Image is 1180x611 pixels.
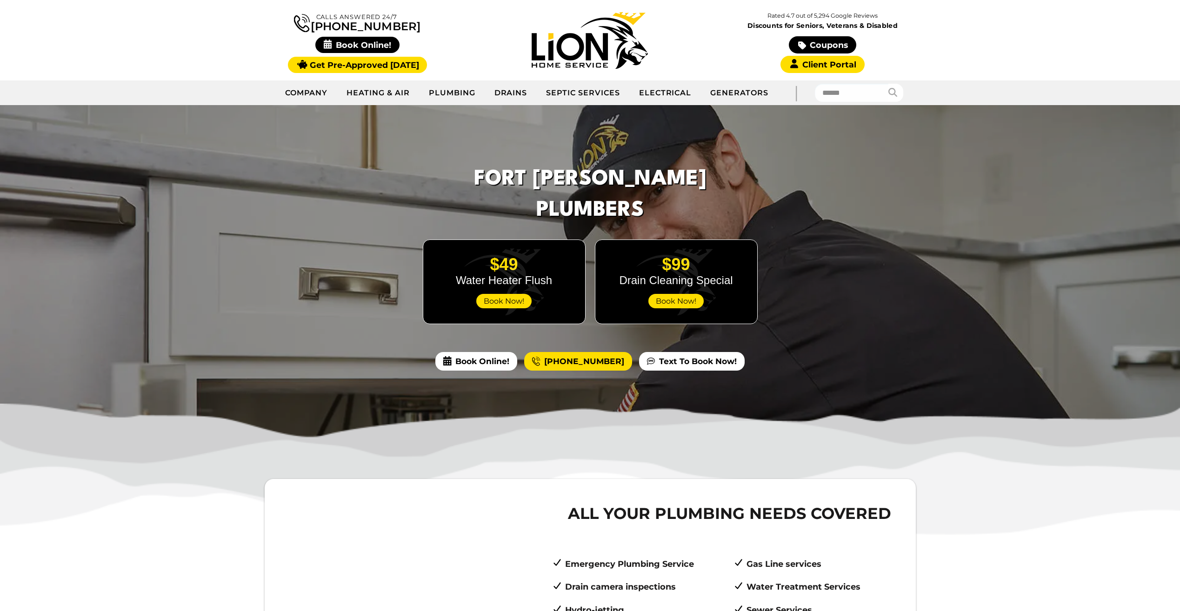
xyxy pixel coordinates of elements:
h1: Fort [PERSON_NAME] Plumbers [421,164,760,226]
span: All Your Plumbing Needs Covered [552,502,907,525]
a: [PHONE_NUMBER] [294,12,420,32]
span: Book Now! [648,294,704,308]
p: Drain camera inspections [565,579,725,594]
a: Plumbing [420,81,485,105]
a: Heating & Air [337,81,419,105]
a: [PHONE_NUMBER] [524,352,632,371]
a: Company [276,81,338,105]
a: Client Portal [780,56,864,73]
p: Rated 4.7 out of 5,294 Google Reviews [706,11,939,21]
p: Emergency Plumbing Service [565,557,725,571]
a: Get Pre-Approved [DATE] [288,57,427,73]
p: Water Treatment Services [747,579,907,594]
span: Book Online! [435,352,517,371]
a: Septic Services [537,81,629,105]
a: Text To Book Now! [639,352,745,371]
a: Electrical [630,81,701,105]
a: Drains [485,81,537,105]
img: Lion Home Service [532,12,648,69]
a: Coupons [789,36,856,53]
span: Book Online! [315,37,400,53]
p: Gas Line services [747,557,907,571]
div: | [778,80,815,105]
span: Book Now! [476,294,532,308]
a: Generators [701,81,778,105]
span: Discounts for Seniors, Veterans & Disabled [708,22,937,29]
